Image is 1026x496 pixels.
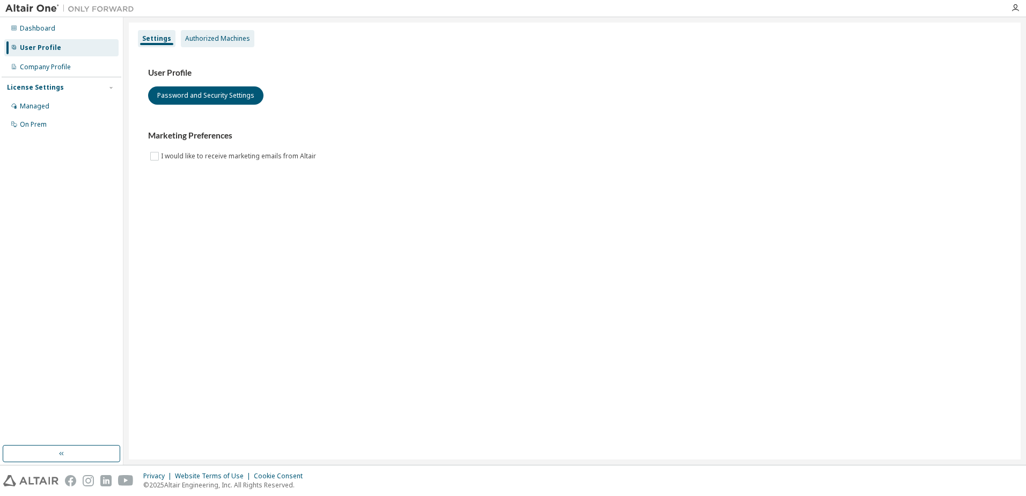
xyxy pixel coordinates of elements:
h3: User Profile [148,68,1001,78]
div: Privacy [143,472,175,480]
div: On Prem [20,120,47,129]
img: youtube.svg [118,475,134,486]
button: Password and Security Settings [148,86,263,105]
div: Settings [142,34,171,43]
div: Managed [20,102,49,111]
div: Cookie Consent [254,472,309,480]
div: License Settings [7,83,64,92]
div: Authorized Machines [185,34,250,43]
div: Website Terms of Use [175,472,254,480]
img: facebook.svg [65,475,76,486]
img: linkedin.svg [100,475,112,486]
div: Company Profile [20,63,71,71]
img: instagram.svg [83,475,94,486]
label: I would like to receive marketing emails from Altair [161,150,318,163]
p: © 2025 Altair Engineering, Inc. All Rights Reserved. [143,480,309,490]
div: User Profile [20,43,61,52]
img: Altair One [5,3,140,14]
img: altair_logo.svg [3,475,58,486]
div: Dashboard [20,24,55,33]
h3: Marketing Preferences [148,130,1001,141]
